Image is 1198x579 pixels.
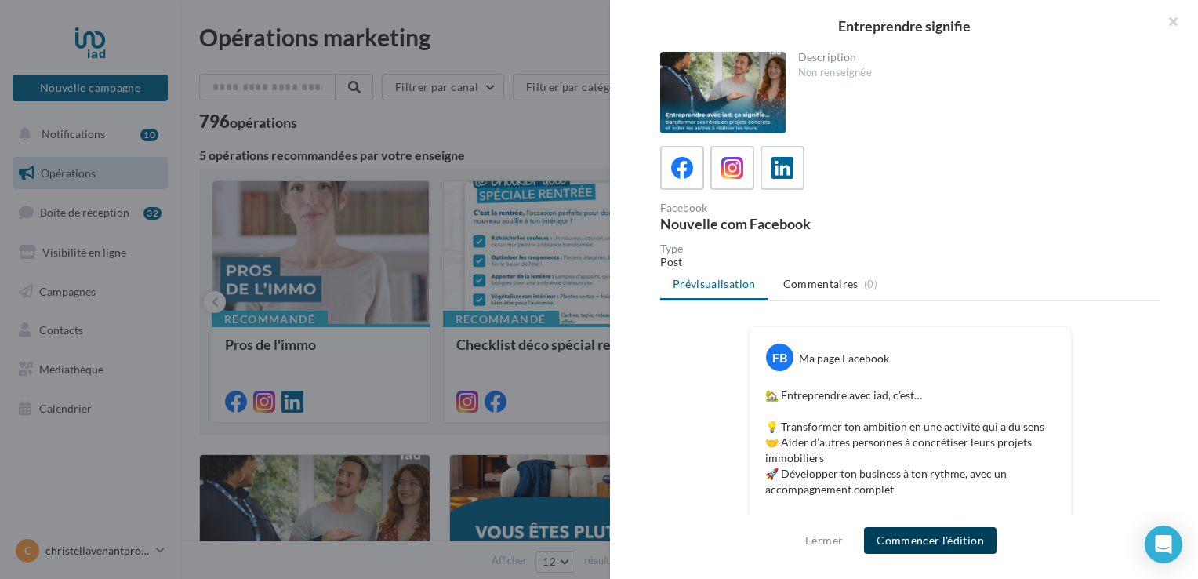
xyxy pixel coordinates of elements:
[660,217,904,231] div: Nouvelle com Facebook
[864,278,877,290] span: (0)
[766,344,793,371] div: FB
[799,531,849,550] button: Fermer
[798,52,1149,63] div: Description
[783,276,859,292] span: Commentaires
[660,254,1160,270] div: Post
[635,19,1173,33] div: Entreprendre signifie
[1145,526,1182,563] div: Open Intercom Messenger
[864,527,997,554] button: Commencer l'édition
[799,351,889,366] div: Ma page Facebook
[660,202,904,213] div: Facebook
[798,66,1149,80] div: Non renseignée
[660,243,1160,254] div: Type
